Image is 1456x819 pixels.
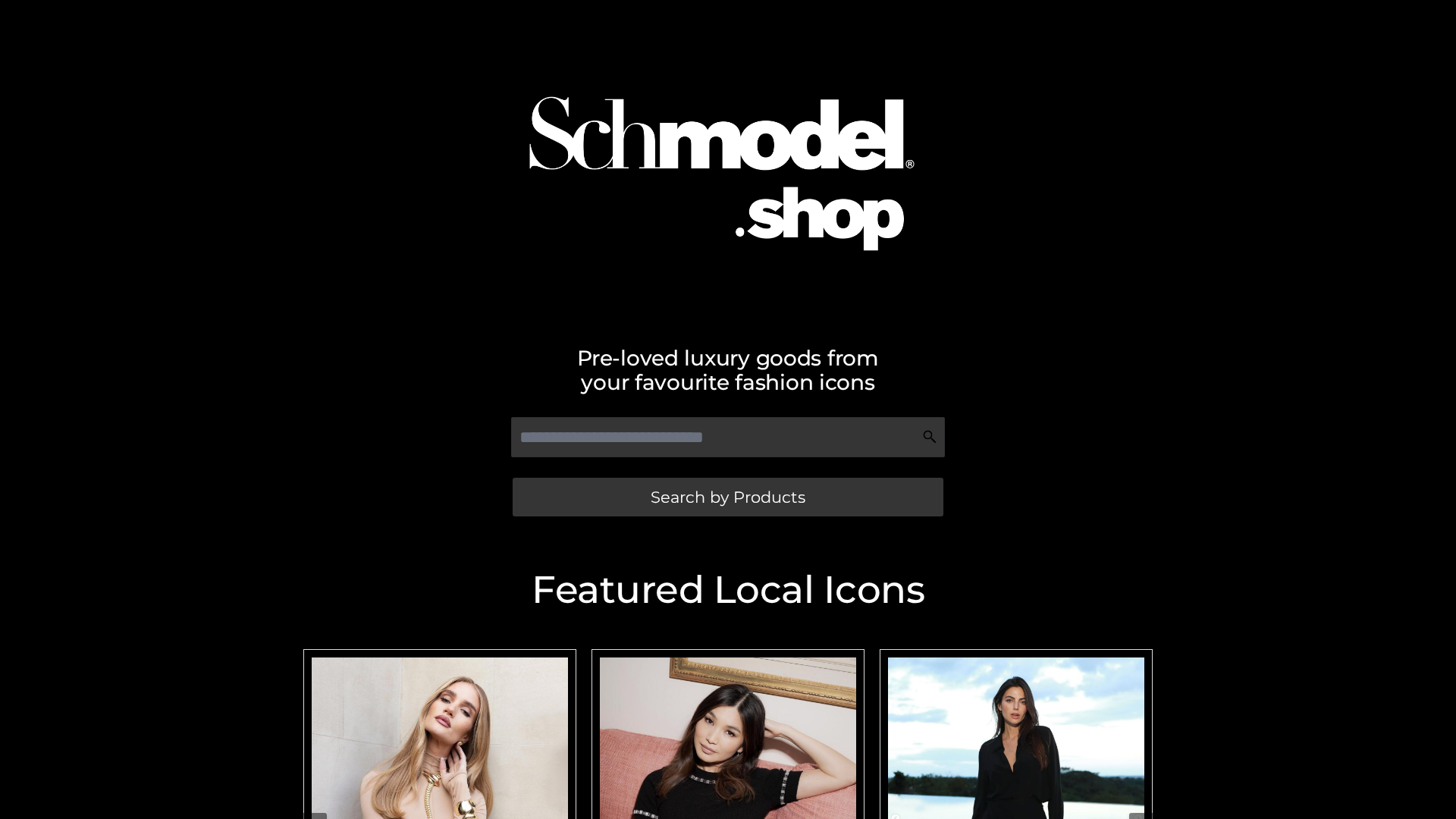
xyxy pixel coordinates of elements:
span: Search by Products [651,489,805,505]
h2: Pre-loved luxury goods from your favourite fashion icons [296,346,1160,394]
a: Search by Products [513,478,943,516]
img: Search Icon [922,429,937,444]
h2: Featured Local Icons​ [296,571,1160,609]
